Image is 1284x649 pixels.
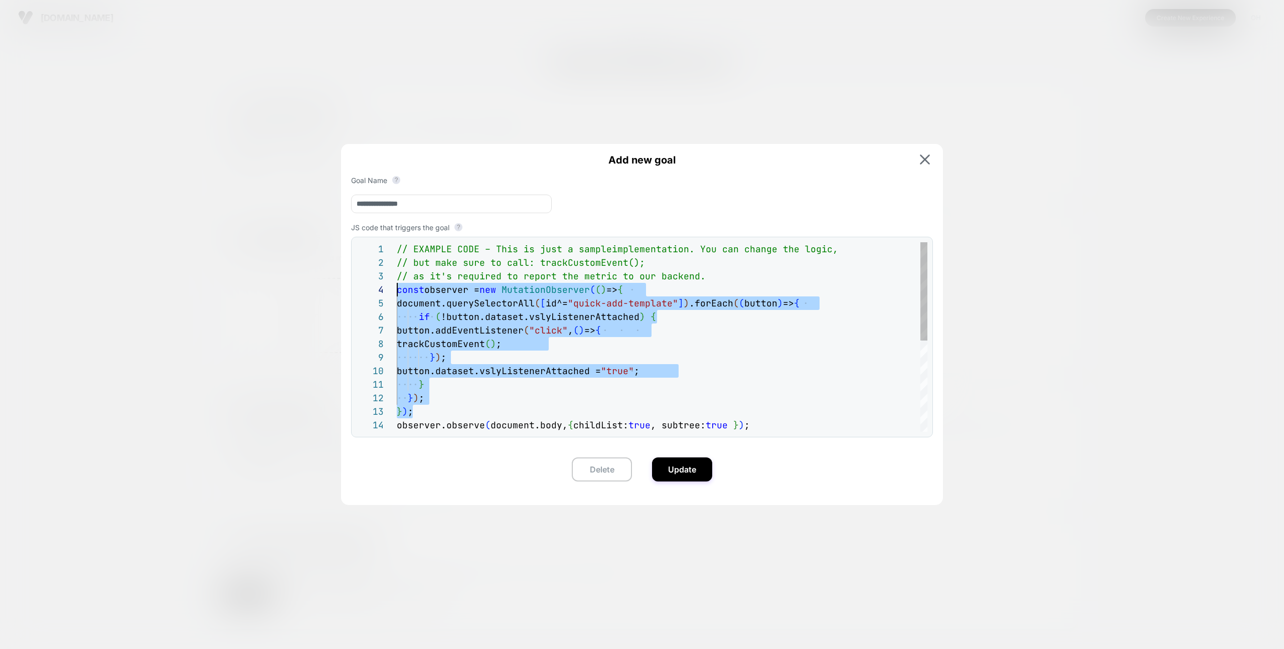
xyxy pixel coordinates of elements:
span: { [568,419,573,431]
span: true [628,419,651,431]
span: , subtree: [651,419,706,431]
span: ) [739,419,744,431]
span: } [397,406,402,417]
span: document.body, [491,419,568,431]
span: ( [485,419,491,431]
span: } [419,379,424,390]
span: ; [419,392,424,404]
span: true [706,419,728,431]
span: observer.observe [397,419,485,431]
span: ; [744,419,750,431]
div: 11 [357,378,384,391]
span: } [408,392,413,404]
div: 13 [357,405,384,418]
span: ) [402,406,408,417]
span: ; [408,406,413,417]
button: Delete [572,457,632,481]
div: 14 [357,418,384,432]
div: 12 [357,391,384,405]
span: } [733,419,739,431]
span: ) [413,392,419,404]
button: Update [652,457,712,481]
span: childList: [573,419,628,431]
